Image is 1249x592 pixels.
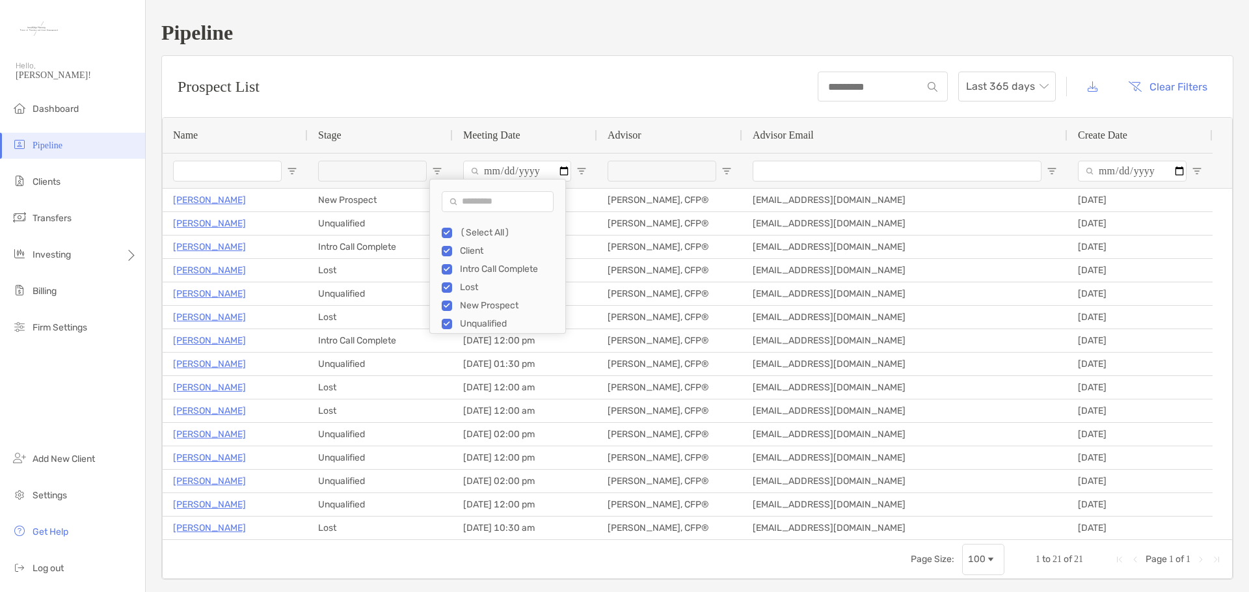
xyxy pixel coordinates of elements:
div: [PERSON_NAME], CFP® [597,423,742,446]
a: [PERSON_NAME] [173,286,246,302]
img: transfers icon [12,209,27,225]
span: Clients [33,176,60,187]
div: [DATE] 10:30 am [453,517,597,539]
div: Filter List [430,224,565,333]
div: Unqualified [308,353,453,375]
a: [PERSON_NAME] [173,496,246,513]
div: [PERSON_NAME], CFP® [597,235,742,258]
button: Open Filter Menu [576,166,587,176]
div: [EMAIL_ADDRESS][DOMAIN_NAME] [742,517,1068,539]
p: [PERSON_NAME] [173,473,246,489]
div: [DATE] [1068,517,1213,539]
span: Get Help [33,526,68,537]
a: [PERSON_NAME] [173,356,246,372]
div: [DATE] [1068,399,1213,422]
span: Investing [33,249,71,260]
div: Client [460,245,557,256]
div: Intro Call Complete [308,235,453,258]
div: Page Size [962,544,1004,575]
div: [DATE] 12:00 am [453,399,597,422]
span: Transfers [33,213,72,224]
input: Name Filter Input [173,161,282,182]
div: [EMAIL_ADDRESS][DOMAIN_NAME] [742,259,1068,282]
a: [PERSON_NAME] [173,309,246,325]
h1: Pipeline [161,21,1233,45]
div: [DATE] 12:00 am [453,376,597,399]
div: [DATE] [1068,329,1213,352]
span: Settings [33,490,67,501]
div: [EMAIL_ADDRESS][DOMAIN_NAME] [742,376,1068,399]
div: [DATE] [1068,306,1213,329]
div: [DATE] [1068,235,1213,258]
div: [PERSON_NAME], CFP® [597,329,742,352]
img: billing icon [12,282,27,298]
h3: Prospect List [178,78,260,96]
a: [PERSON_NAME] [173,192,246,208]
div: Lost [308,306,453,329]
div: [DATE] 01:30 pm [453,353,597,375]
img: get-help icon [12,523,27,539]
div: Intro Call Complete [460,263,557,275]
div: Unqualified [308,423,453,446]
p: [PERSON_NAME] [173,215,246,232]
button: Open Filter Menu [287,166,297,176]
span: 1 [1186,554,1190,564]
a: [PERSON_NAME] [173,239,246,255]
div: [DATE] [1068,353,1213,375]
button: Open Filter Menu [1192,166,1202,176]
span: to [1042,554,1051,565]
div: [EMAIL_ADDRESS][DOMAIN_NAME] [742,189,1068,211]
div: [DATE] [1068,470,1213,492]
div: Unqualified [308,212,453,235]
p: [PERSON_NAME] [173,450,246,466]
div: [DATE] [1068,423,1213,446]
img: firm-settings icon [12,319,27,334]
span: of [1175,554,1184,565]
div: [EMAIL_ADDRESS][DOMAIN_NAME] [742,423,1068,446]
div: Unqualified [308,446,453,469]
a: [PERSON_NAME] [173,379,246,396]
input: Search filter values [442,191,554,212]
div: [DATE] [1068,493,1213,516]
div: [PERSON_NAME], CFP® [597,376,742,399]
div: [EMAIL_ADDRESS][DOMAIN_NAME] [742,353,1068,375]
div: [EMAIL_ADDRESS][DOMAIN_NAME] [742,235,1068,258]
span: Pipeline [33,141,62,150]
span: 21 [1053,554,1062,564]
input: Meeting Date Filter Input [463,161,571,182]
img: input icon [928,82,937,92]
div: Unqualified [460,318,557,329]
div: [PERSON_NAME], CFP® [597,446,742,469]
img: add_new_client icon [12,450,27,466]
div: [PERSON_NAME], CFP® [597,353,742,375]
div: Column Filter [429,179,566,334]
div: [PERSON_NAME], CFP® [597,493,742,516]
a: [PERSON_NAME] [173,426,246,442]
span: Last 365 days [966,72,1048,101]
div: [PERSON_NAME], CFP® [597,282,742,305]
div: [PERSON_NAME], CFP® [597,259,742,282]
span: Advisor [608,129,641,141]
img: settings icon [12,487,27,502]
div: Lost [308,517,453,539]
a: [PERSON_NAME] [173,520,246,536]
button: Open Filter Menu [721,166,732,176]
div: [PERSON_NAME], CFP® [597,212,742,235]
span: Billing [33,286,57,297]
p: [PERSON_NAME] [173,332,246,349]
img: pipeline icon [12,137,27,152]
div: [DATE] 12:00 pm [453,493,597,516]
button: Clear Filters [1118,72,1217,101]
button: Open Filter Menu [1047,166,1057,176]
a: [PERSON_NAME] [173,262,246,278]
span: Page [1146,554,1167,565]
div: [EMAIL_ADDRESS][DOMAIN_NAME] [742,399,1068,422]
input: Create Date Filter Input [1078,161,1187,182]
